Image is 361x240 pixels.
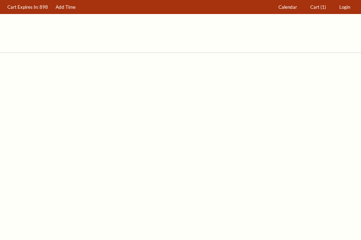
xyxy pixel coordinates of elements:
span: 898 [40,4,48,10]
span: (1) [320,4,326,10]
span: Calendar [278,4,297,10]
a: Calendar [275,0,300,14]
a: Add Time [52,0,79,14]
span: Login [339,4,350,10]
span: Cart [310,4,319,10]
a: Login [336,0,354,14]
span: Cart Expires In: [7,4,38,10]
a: Cart (1) [307,0,330,14]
